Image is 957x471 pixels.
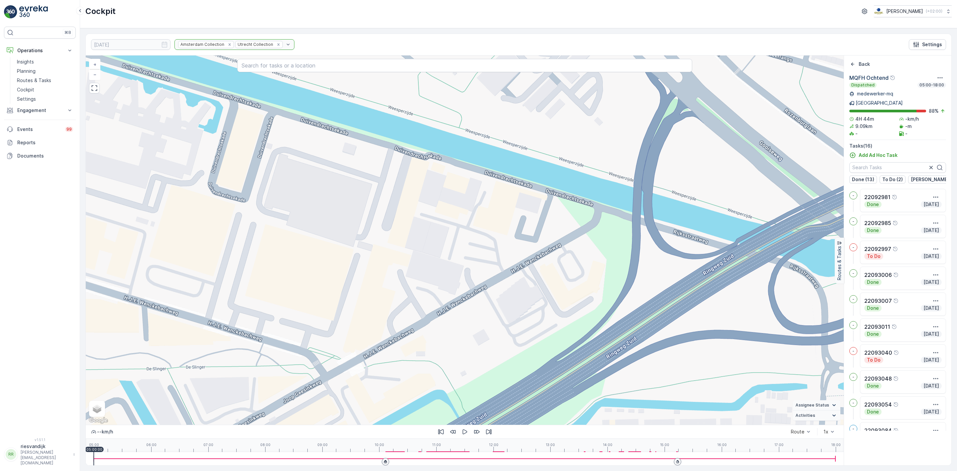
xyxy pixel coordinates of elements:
p: 99 [66,127,72,132]
p: 09:00 [317,443,328,447]
p: Done (13) [852,176,874,183]
p: Done [866,409,880,415]
div: Help Tooltip Icon [893,376,899,381]
button: RRriesvandijk[PERSON_NAME][EMAIL_ADDRESS][DOMAIN_NAME] [4,443,76,466]
div: Help Tooltip Icon [894,350,899,355]
a: Events99 [4,123,76,136]
p: medewerker-mq [856,90,893,97]
p: [DATE] [923,253,940,260]
p: To Do (2) [882,176,903,183]
p: [GEOGRAPHIC_DATA] [856,100,903,106]
p: 22092981 [864,193,891,201]
p: - [855,130,858,137]
p: Engagement [17,107,62,114]
p: 13:00 [546,443,555,447]
input: dd/mm/yyyy [91,39,170,50]
p: 16:00 [717,443,727,447]
a: Insights [14,57,76,66]
summary: Assignee Status [793,400,840,411]
a: Zoom Out [90,69,100,79]
p: Cockpit [85,6,116,17]
p: [PERSON_NAME][EMAIL_ADDRESS][DOMAIN_NAME] [21,450,70,466]
p: Settings [922,41,942,48]
button: Engagement [4,104,76,117]
p: 14:00 [603,443,612,447]
a: Cockpit [14,85,76,94]
img: logo [4,5,17,19]
p: Done [866,201,880,208]
div: Help Tooltip Icon [893,402,899,407]
p: Dispatched [851,82,875,88]
div: Help Tooltip Icon [893,220,898,226]
p: Done [866,279,880,286]
p: Settings [17,96,36,102]
div: RR [6,449,16,460]
p: To Do [866,357,881,363]
p: 12:00 [489,443,498,447]
p: - [852,193,854,198]
p: 05:00 [89,443,99,447]
p: - [852,374,854,380]
img: basis-logo_rgb2x.png [874,8,884,15]
p: 22093048 [864,375,892,383]
p: Done [866,383,880,389]
a: Routes & Tasks [14,76,76,85]
p: Planning [17,68,36,74]
img: logo_light-DOdMpM7g.png [19,5,48,19]
button: Operations [4,44,76,57]
p: - [852,400,854,406]
div: Help Tooltip Icon [893,272,899,278]
p: -m [905,123,912,130]
p: Done [866,227,880,234]
p: ( +02:00 ) [926,9,942,14]
div: Help Tooltip Icon [890,75,895,80]
a: Zoom In [90,59,100,69]
button: [PERSON_NAME](+02:00) [874,5,952,17]
input: Search for tasks or a location [237,59,692,72]
p: MQFH Ochtend [849,74,889,82]
a: Back [849,61,870,67]
button: To Do (2) [880,176,905,183]
p: - [852,219,854,224]
p: ⌘B [64,30,71,35]
p: 22093007 [864,297,892,305]
a: Documents [4,149,76,163]
p: Cockpit [17,86,34,93]
div: Help Tooltip Icon [893,246,898,252]
span: − [93,71,97,77]
p: - [852,426,854,431]
p: [DATE] [923,357,940,363]
p: Tasks ( 16 ) [849,143,946,149]
p: 22093084 [864,426,892,434]
p: [DATE] [923,409,940,415]
p: 10:00 [374,443,384,447]
p: [DATE] [923,331,940,337]
p: 9.09km [855,123,873,130]
p: - [852,296,854,302]
a: Reports [4,136,76,149]
p: 22092985 [864,219,891,227]
p: [DATE] [923,227,940,234]
span: Assignee Status [796,403,829,408]
p: 22092997 [864,245,891,253]
p: riesvandijk [21,443,70,450]
p: - [852,348,854,354]
a: Open this area in Google Maps (opens a new window) [87,416,109,425]
p: 88 % [929,108,939,114]
p: 22093040 [864,349,892,357]
p: -km/h [905,116,919,122]
p: [DATE] [923,383,940,389]
span: Activities [796,413,815,418]
p: Operations [17,47,62,54]
p: 22093006 [864,271,892,279]
p: 22093054 [864,401,892,409]
div: Help Tooltip Icon [892,324,897,329]
p: Routes & Tasks [836,246,843,280]
p: [DATE] [923,279,940,286]
p: 05:00:00 [86,447,102,451]
p: Documents [17,153,73,159]
p: - [852,322,854,328]
p: Back [859,61,870,67]
div: 1x [823,429,828,434]
p: 17:00 [774,443,784,447]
